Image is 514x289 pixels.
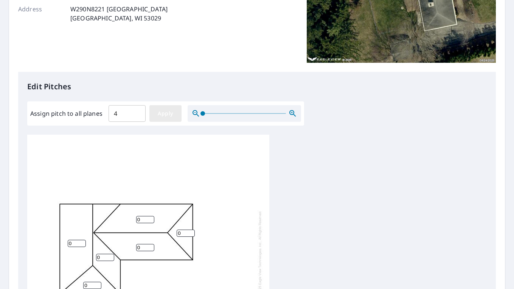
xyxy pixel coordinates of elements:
input: 00.0 [109,103,146,124]
button: Apply [149,105,182,122]
span: Apply [155,109,175,118]
p: Edit Pitches [27,81,487,92]
label: Assign pitch to all planes [30,109,102,118]
p: Address [18,5,64,23]
p: W290N8221 [GEOGRAPHIC_DATA] [GEOGRAPHIC_DATA], WI 53029 [70,5,168,23]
